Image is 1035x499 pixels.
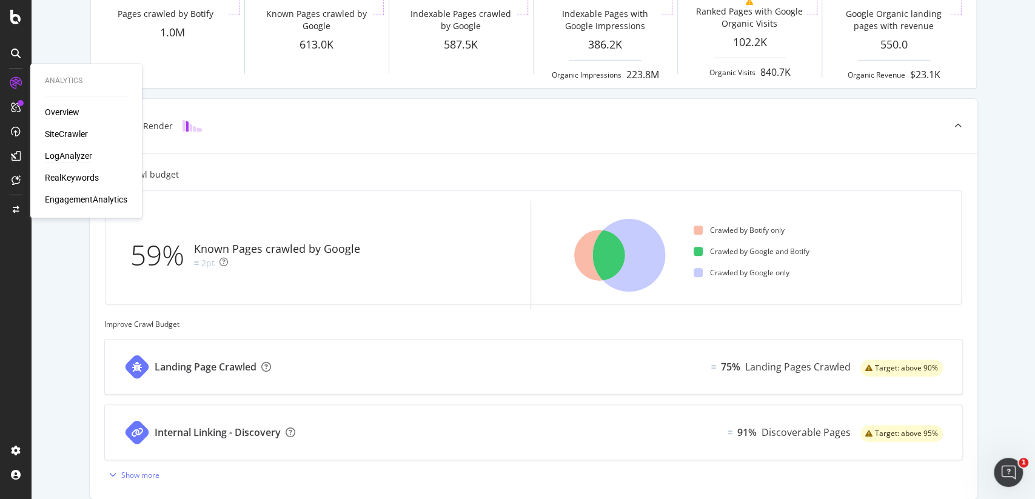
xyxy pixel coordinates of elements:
[155,360,256,374] div: Landing Page Crawled
[104,319,963,329] div: Improve Crawl Budget
[875,430,938,437] span: Target: above 95%
[194,261,199,265] img: Equal
[389,37,533,53] div: 587.5K
[694,225,785,235] div: Crawled by Botify only
[45,106,79,118] a: Overview
[121,470,159,480] div: Show more
[711,365,716,369] img: Equal
[626,68,659,82] div: 223.8M
[534,37,677,53] div: 386.2K
[104,465,159,484] button: Show more
[45,128,88,140] a: SiteCrawler
[860,425,943,442] div: warning label
[762,426,851,440] div: Discoverable Pages
[694,246,809,256] div: Crawled by Google and Botify
[994,458,1023,487] iframe: Intercom live chat
[155,426,281,440] div: Internal Linking - Discovery
[130,235,194,275] div: 59%
[694,267,789,278] div: Crawled by Google only
[194,241,360,257] div: Known Pages crawled by Google
[118,8,213,20] div: Pages crawled by Botify
[721,360,740,374] div: 75%
[552,70,621,80] div: Organic Impressions
[183,120,202,132] img: block-icon
[201,257,215,269] div: 2pt
[262,8,370,32] div: Known Pages crawled by Google
[728,430,732,434] img: Equal
[737,426,757,440] div: 91%
[45,150,92,162] a: LogAnalyzer
[104,404,963,460] a: Internal Linking - DiscoveryEqual91%Discoverable Pageswarning label
[745,360,851,374] div: Landing Pages Crawled
[45,76,127,86] div: Analytics
[1019,458,1028,467] span: 1
[406,8,515,32] div: Indexable Pages crawled by Google
[245,37,389,53] div: 613.0K
[860,360,943,377] div: warning label
[101,25,244,41] div: 1.0M
[875,364,938,372] span: Target: above 90%
[551,8,659,32] div: Indexable Pages with Google Impressions
[45,172,99,184] a: RealKeywords
[104,339,963,395] a: Landing Page CrawledEqual75%Landing Pages Crawledwarning label
[45,193,127,206] a: EngagementAnalytics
